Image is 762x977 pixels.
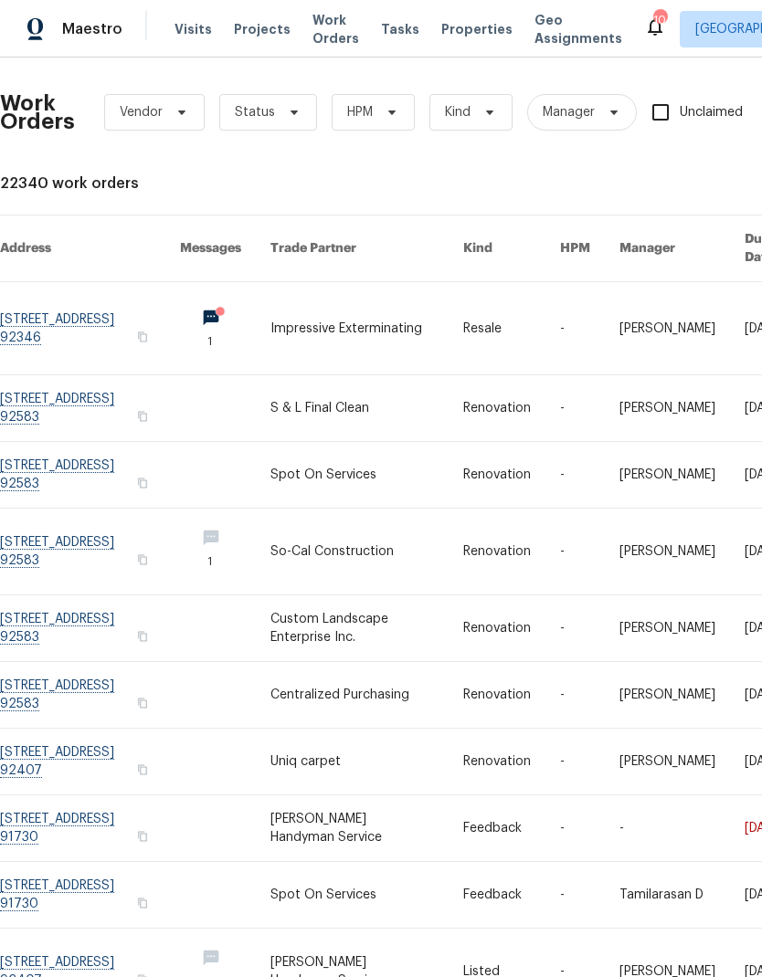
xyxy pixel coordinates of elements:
[134,552,151,568] button: Copy Address
[256,375,449,442] td: S & L Final Clean
[605,795,730,862] td: -
[605,509,730,595] td: [PERSON_NAME]
[134,762,151,778] button: Copy Address
[449,729,545,795] td: Renovation
[605,662,730,729] td: [PERSON_NAME]
[605,442,730,509] td: [PERSON_NAME]
[545,375,605,442] td: -
[545,282,605,375] td: -
[256,862,449,929] td: Spot On Services
[441,20,513,38] span: Properties
[134,329,151,345] button: Copy Address
[256,282,449,375] td: Impressive Exterminating
[449,795,545,862] td: Feedback
[605,862,730,929] td: Tamilarasan D
[449,862,545,929] td: Feedback
[545,662,605,729] td: -
[545,442,605,509] td: -
[256,795,449,862] td: [PERSON_NAME] Handyman Service
[680,103,743,122] span: Unclaimed
[449,595,545,662] td: Renovation
[256,729,449,795] td: Uniq carpet
[256,595,449,662] td: Custom Landscape Enterprise Inc.
[235,103,275,121] span: Status
[605,729,730,795] td: [PERSON_NAME]
[381,23,419,36] span: Tasks
[653,11,666,29] div: 10
[449,375,545,442] td: Renovation
[605,375,730,442] td: [PERSON_NAME]
[134,895,151,911] button: Copy Address
[545,862,605,929] td: -
[534,11,622,47] span: Geo Assignments
[449,282,545,375] td: Resale
[605,595,730,662] td: [PERSON_NAME]
[605,215,730,282] th: Manager
[165,215,256,282] th: Messages
[449,442,545,509] td: Renovation
[543,103,595,121] span: Manager
[134,475,151,491] button: Copy Address
[134,828,151,845] button: Copy Address
[545,729,605,795] td: -
[545,509,605,595] td: -
[134,628,151,645] button: Copy Address
[449,509,545,595] td: Renovation
[256,215,449,282] th: Trade Partner
[256,662,449,729] td: Centralized Purchasing
[120,103,163,121] span: Vendor
[134,695,151,711] button: Copy Address
[545,215,605,282] th: HPM
[449,215,545,282] th: Kind
[234,20,291,38] span: Projects
[347,103,373,121] span: HPM
[605,282,730,375] td: [PERSON_NAME]
[256,509,449,595] td: So-Cal Construction
[545,795,605,862] td: -
[545,595,605,662] td: -
[449,662,545,729] td: Renovation
[312,11,359,47] span: Work Orders
[175,20,212,38] span: Visits
[256,442,449,509] td: Spot On Services
[62,20,122,38] span: Maestro
[445,103,471,121] span: Kind
[134,408,151,425] button: Copy Address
